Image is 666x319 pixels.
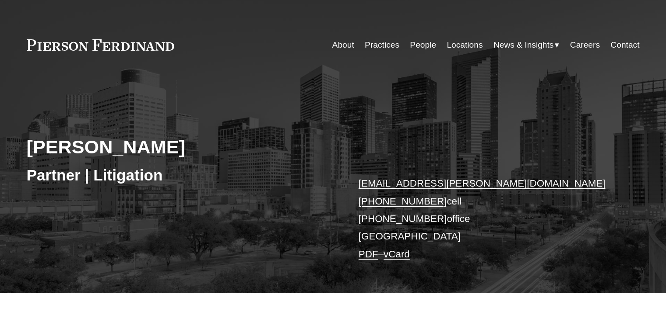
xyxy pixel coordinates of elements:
[447,37,483,53] a: Locations
[610,37,639,53] a: Contact
[359,249,378,260] a: PDF
[410,37,436,53] a: People
[27,135,333,158] h2: [PERSON_NAME]
[384,249,410,260] a: vCard
[359,213,447,224] a: [PHONE_NUMBER]
[365,37,399,53] a: Practices
[359,175,614,263] p: cell office [GEOGRAPHIC_DATA] –
[332,37,354,53] a: About
[27,166,333,185] h3: Partner | Litigation
[359,178,606,189] a: [EMAIL_ADDRESS][PERSON_NAME][DOMAIN_NAME]
[359,196,447,207] a: [PHONE_NUMBER]
[493,37,560,53] a: folder dropdown
[493,38,554,53] span: News & Insights
[570,37,600,53] a: Careers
